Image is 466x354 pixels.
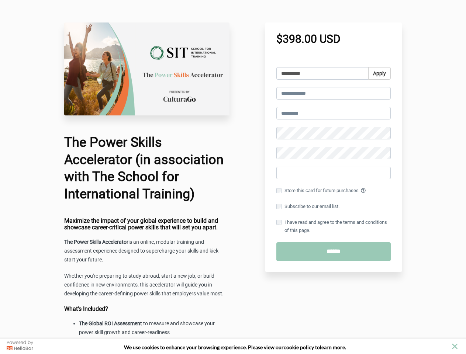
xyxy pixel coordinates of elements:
[79,320,142,326] strong: The Global ROI Assessment
[276,187,391,195] label: Store this card for future purchases
[280,167,387,180] iframe: Secure card payment input frame
[276,220,282,225] input: I have read and agree to the terms and conditions of this page.
[276,34,391,45] h1: $398.00 USD
[124,344,284,350] span: We use cookies to enhance your browsing experience. Please view our
[276,188,282,193] input: Store this card for future purchases
[315,344,320,350] strong: to
[64,238,229,264] p: is an online, modular training and assessment experience designed to supercharge your skills and ...
[320,344,346,350] span: learn more.
[450,342,459,351] button: close
[64,306,229,312] h4: What's Included?
[276,218,391,235] label: I have read and agree to the terms and conditions of this page.
[276,202,339,211] label: Subscribe to our email list.
[64,134,229,203] h1: The Power Skills Accelerator (in association with The School for International Training)
[64,272,229,298] p: Whether you're preparing to study abroad, start a new job, or build confidence in new environment...
[284,344,314,350] a: cookie policy
[276,204,282,209] input: Subscribe to our email list.
[64,218,229,230] h4: Maximize the impact of your global experience to build and showcase career-critical power skills ...
[368,67,391,80] button: Apply
[64,22,229,115] img: 85fb1af-be62-5a2c-caf1-d0f1c43b8a70_The_School_for_International_Training.png
[64,239,128,245] strong: The Power Skills Accelerator
[79,319,229,337] li: to measure and showcase your power skill growth and career-readiness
